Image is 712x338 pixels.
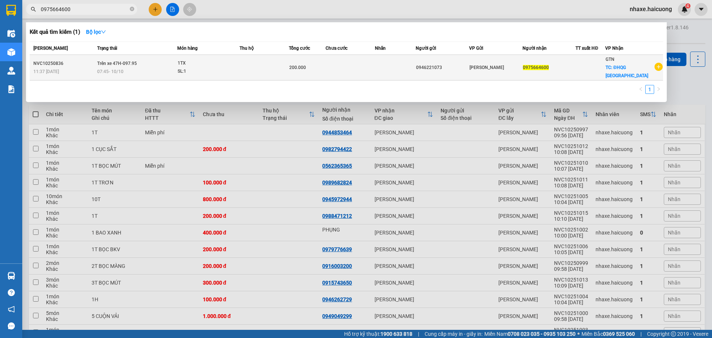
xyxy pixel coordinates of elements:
img: solution-icon [7,85,15,93]
span: Trên xe 47H-097.95 [97,61,137,66]
span: TT xuất HĐ [576,46,598,51]
div: 1TX [178,59,233,68]
span: Người nhận [523,46,547,51]
img: logo-vxr [6,5,16,16]
li: Previous Page [636,85,645,94]
span: 0975664600 [523,65,549,70]
span: notification [8,306,15,313]
span: message [8,322,15,329]
span: Nhãn [375,46,386,51]
span: Chưa cước [326,46,347,51]
img: warehouse-icon [7,272,15,280]
button: left [636,85,645,94]
span: Người gửi [416,46,436,51]
li: Next Page [654,85,663,94]
span: [PERSON_NAME] [33,46,68,51]
span: Thu hộ [240,46,254,51]
span: TC: ĐHQG [GEOGRAPHIC_DATA] [606,65,648,78]
span: search [31,7,36,12]
span: close-circle [130,6,134,13]
strong: Bộ lọc [86,29,106,35]
span: GTN [606,57,614,62]
span: question-circle [8,289,15,296]
a: 1 [646,85,654,93]
button: Bộ lọcdown [80,26,112,38]
input: Tìm tên, số ĐT hoặc mã đơn [41,5,128,13]
h3: Kết quả tìm kiếm ( 1 ) [30,28,80,36]
span: close-circle [130,7,134,11]
button: right [654,85,663,94]
span: plus-circle [655,63,663,71]
span: 200.000 [289,65,306,70]
div: SL: 1 [178,68,233,76]
span: down [101,29,106,35]
span: VP Nhận [605,46,623,51]
span: VP Gửi [469,46,483,51]
img: warehouse-icon [7,67,15,75]
li: 1 [645,85,654,94]
img: warehouse-icon [7,48,15,56]
span: left [639,87,643,91]
span: Món hàng [177,46,198,51]
span: Tổng cước [289,46,310,51]
span: Trạng thái [97,46,117,51]
img: warehouse-icon [7,30,15,37]
span: right [656,87,661,91]
div: 0946221073 [416,64,469,72]
div: NVC10250836 [33,60,95,68]
span: 11:37 [DATE] [33,69,59,74]
span: [PERSON_NAME] [469,65,504,70]
span: 07:45 - 10/10 [97,69,123,74]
